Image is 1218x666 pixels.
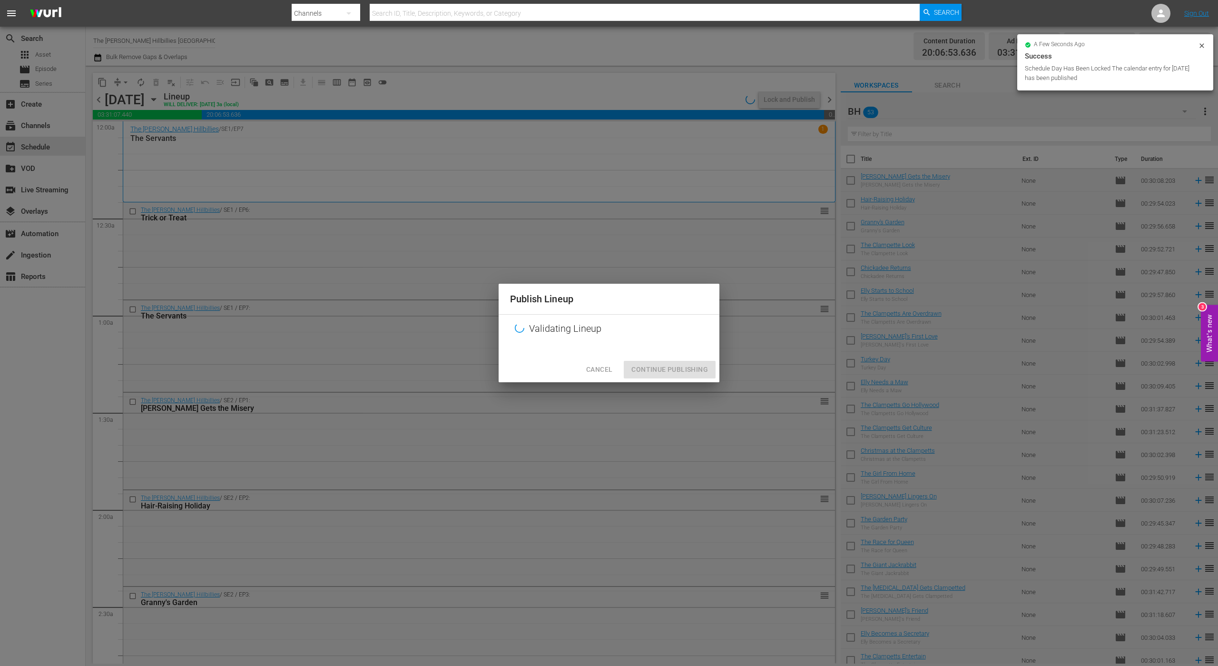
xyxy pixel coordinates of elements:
[934,4,959,21] span: Search
[1025,64,1196,83] div: Schedule Day Has Been Locked The calendar entry for [DATE] has been published
[1034,41,1085,49] span: a few seconds ago
[1201,305,1218,361] button: Open Feedback Widget
[579,361,620,378] button: Cancel
[1184,10,1209,17] a: Sign Out
[1025,50,1206,62] div: Success
[23,2,69,25] img: ans4CAIJ8jUAAAAAAAAAAAAAAAAAAAAAAAAgQb4GAAAAAAAAAAAAAAAAAAAAAAAAJMjXAAAAAAAAAAAAAAAAAAAAAAAAgAT5G...
[6,8,17,19] span: menu
[499,315,719,343] div: Validating Lineup
[586,364,612,376] span: Cancel
[1198,303,1206,310] div: 3
[510,291,708,307] h2: Publish Lineup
